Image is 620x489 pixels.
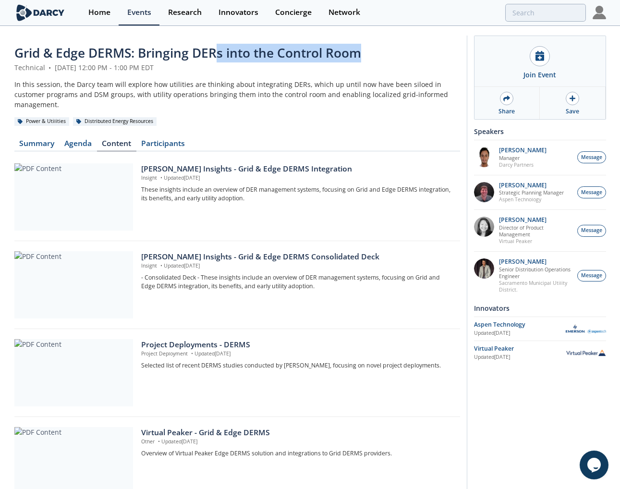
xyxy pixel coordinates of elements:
div: In this session, the Darcy team will explore how utilities are thinking about integrating DERs, w... [14,79,460,110]
span: Message [581,154,602,161]
img: Profile [593,6,606,19]
img: logo-wide.svg [14,4,67,21]
button: Message [577,225,606,237]
span: Message [581,272,602,280]
span: • [158,262,164,269]
div: Concierge [275,9,312,16]
span: • [156,438,161,445]
a: Participants [136,140,190,151]
div: Home [88,9,110,16]
p: [PERSON_NAME] [499,217,572,223]
div: Updated [DATE] [474,330,566,337]
iframe: chat widget [580,451,610,479]
p: [PERSON_NAME] [499,182,564,189]
div: Innovators [474,300,606,317]
span: Grid & Edge DERMS: Bringing DERs into the Control Room [14,44,361,61]
p: Virtual Peaker [499,238,572,244]
p: Manager [499,155,547,161]
img: 7fca56e2-1683-469f-8840-285a17278393 [474,258,494,279]
div: [PERSON_NAME] Insights - Grid & Edge DERMS Consolidated Deck [141,251,453,263]
img: accc9a8e-a9c1-4d58-ae37-132228efcf55 [474,182,494,202]
a: Agenda [60,140,97,151]
div: Share [498,107,515,116]
div: Virtual Peaker - Grid & Edge DERMS [141,427,453,439]
span: • [47,63,53,72]
a: Aspen Technology Updated[DATE] Aspen Technology [474,320,606,337]
p: Overview of Virtual Peaker Edge DERMS solution and integrations to Grid DERMS providers. [141,449,453,458]
button: Message [577,186,606,198]
a: Summary [14,140,60,151]
p: Selected list of recent DERMS studies conducted by [PERSON_NAME], focusing on novel project deplo... [141,361,453,370]
a: PDF Content [PERSON_NAME] Insights - Grid & Edge DERMS Consolidated Deck Insight •Updated[DATE] -... [14,251,460,318]
button: Message [577,151,606,163]
div: Project Deployments - DERMS [141,339,453,351]
div: [PERSON_NAME] Insights - Grid & Edge DERMS Integration [141,163,453,175]
p: Director of Product Management [499,224,572,238]
span: Message [581,227,602,234]
p: Other Updated [DATE] [141,438,453,446]
p: Strategic Planning Manager [499,189,564,196]
div: Join Event [523,70,556,80]
p: Senior Distribution Operations Engineer [499,266,572,280]
div: Events [127,9,151,16]
span: • [158,174,164,181]
a: PDF Content [PERSON_NAME] Insights - Grid & Edge DERMS Integration Insight •Updated[DATE] These i... [14,163,460,231]
a: PDF Content Project Deployments - DERMS Project Deployment •Updated[DATE] Selected list of recent... [14,339,460,406]
p: [PERSON_NAME] [499,147,547,154]
div: Network [328,9,360,16]
p: - Consolidated Deck - These insights include an overview of DER management systems, focusing on G... [141,273,453,291]
div: Updated [DATE] [474,354,566,361]
input: Advanced Search [505,4,586,22]
div: Innovators [219,9,258,16]
p: Sacramento Municipal Utility District. [499,280,572,293]
span: Message [581,189,602,196]
p: Project Deployment Updated [DATE] [141,350,453,358]
p: Insight Updated [DATE] [141,262,453,270]
p: Aspen Technology [499,196,564,203]
div: Research [168,9,202,16]
div: Speakers [474,123,606,140]
img: vRBZwDRnSTOrB1qTpmXr [474,147,494,167]
div: Distributed Energy Resources [73,117,157,126]
a: Virtual Peaker Updated[DATE] Virtual Peaker [474,344,606,361]
img: Aspen Technology [566,324,606,333]
div: Aspen Technology [474,320,566,329]
p: These insights include an overview of DER management systems, focusing on Grid and Edge DERMS int... [141,185,453,203]
span: • [189,350,195,357]
p: Insight Updated [DATE] [141,174,453,182]
div: Power & Utilities [14,117,70,126]
img: Virtual Peaker [566,349,606,356]
div: Save [566,107,579,116]
a: Content [97,140,136,151]
img: 8160f632-77e6-40bd-9ce2-d8c8bb49c0dd [474,217,494,237]
div: Virtual Peaker [474,344,566,353]
button: Message [577,270,606,282]
div: Technical [DATE] 12:00 PM - 1:00 PM EDT [14,62,460,73]
p: [PERSON_NAME] [499,258,572,265]
p: Darcy Partners [499,161,547,168]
